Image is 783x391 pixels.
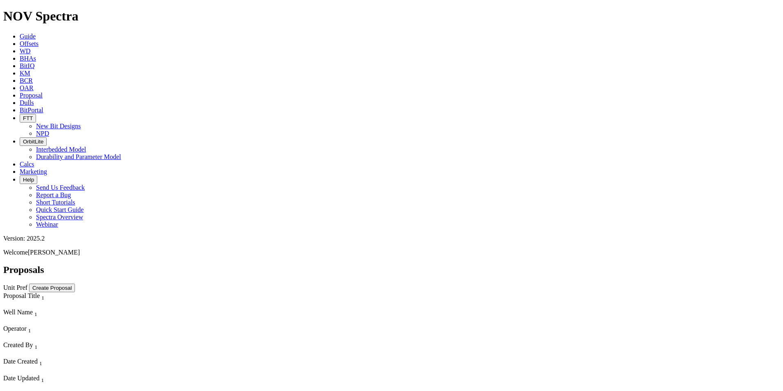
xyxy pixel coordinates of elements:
a: Webinar [36,221,58,228]
div: Sort None [3,341,128,358]
a: Unit Pref [3,284,27,291]
button: FTT [20,114,36,123]
button: Help [20,175,37,184]
a: Quick Start Guide [36,206,84,213]
div: Column Menu [3,350,128,358]
a: Short Tutorials [36,199,75,206]
sub: 1 [34,311,37,317]
span: Proposal Title [3,292,40,299]
h1: NOV Spectra [3,9,780,24]
a: Spectra Overview [36,214,83,221]
div: Sort None [3,292,128,309]
div: Sort None [3,309,128,325]
span: Sort None [28,325,31,332]
span: OrbitLite [23,139,43,145]
a: Calcs [20,161,34,168]
a: BitIQ [20,62,34,69]
div: Date Updated Sort None [3,375,127,384]
span: Well Name [3,309,33,316]
a: BHAs [20,55,36,62]
div: Version: 2025.2 [3,235,780,242]
a: Proposal [20,92,43,99]
div: Column Menu [3,301,128,309]
div: Column Menu [3,367,127,375]
span: Date Created [3,358,38,365]
span: Sort None [34,341,37,348]
span: Date Updated [3,375,39,382]
sub: 1 [41,377,44,383]
a: NPD [36,130,49,137]
button: OrbitLite [20,137,47,146]
a: Dulls [20,99,34,106]
a: Report a Bug [36,191,71,198]
a: Send Us Feedback [36,184,85,191]
div: Column Menu [3,318,128,325]
a: Marketing [20,168,47,175]
a: New Bit Designs [36,123,81,130]
span: Sort None [41,292,44,299]
div: Column Menu [3,384,127,391]
span: [PERSON_NAME] [28,249,80,256]
div: Sort None [3,375,127,391]
a: BitPortal [20,107,43,114]
span: Help [23,177,34,183]
div: Date Created Sort None [3,358,127,367]
sub: 1 [41,295,44,301]
div: Column Menu [3,334,128,341]
a: KM [20,70,30,77]
a: BCR [20,77,33,84]
div: Created By Sort None [3,341,128,350]
h2: Proposals [3,264,780,275]
span: Sort None [34,309,37,316]
div: Operator Sort None [3,325,128,334]
div: Sort None [3,358,127,374]
span: Sort None [41,375,44,382]
div: Sort None [3,325,128,341]
div: Proposal Title Sort None [3,292,128,301]
a: Guide [20,33,36,40]
a: Interbedded Model [36,146,86,153]
sub: 1 [39,361,42,367]
span: Sort None [39,358,42,365]
sub: 1 [28,327,31,334]
a: OAR [20,84,34,91]
span: Operator [3,325,27,332]
span: Created By [3,341,33,348]
p: Welcome [3,249,780,256]
span: FTT [23,115,33,121]
sub: 1 [34,344,37,350]
a: Offsets [20,40,38,47]
a: WD [20,48,31,55]
button: Create Proposal [29,284,75,292]
a: Durability and Parameter Model [36,153,121,160]
div: Well Name Sort None [3,309,128,318]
